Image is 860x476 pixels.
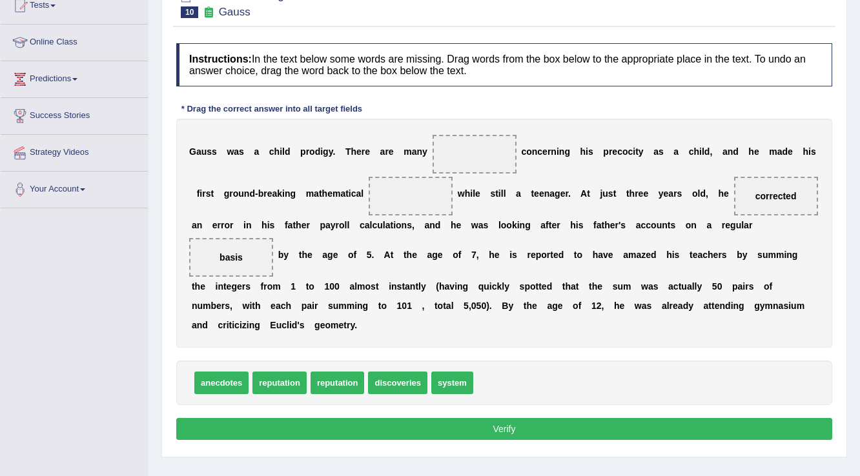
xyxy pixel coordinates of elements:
[783,146,788,157] b: d
[291,188,296,199] b: g
[1,25,148,57] a: Online Class
[197,220,203,230] b: n
[465,188,471,199] b: h
[725,220,730,230] b: e
[435,220,441,230] b: d
[306,220,309,230] b: r
[653,146,659,157] b: a
[372,220,377,230] b: c
[322,250,327,260] b: a
[531,188,534,199] b: t
[302,220,307,230] b: e
[320,220,325,230] b: p
[659,146,664,157] b: s
[692,188,698,199] b: o
[227,146,234,157] b: w
[586,146,588,157] b: i
[686,220,691,230] b: o
[636,220,641,230] b: a
[345,146,351,157] b: T
[811,146,816,157] b: s
[307,250,312,260] b: e
[322,188,328,199] b: h
[282,188,285,199] b: i
[349,188,351,199] b: i
[329,146,333,157] b: y
[362,146,365,157] b: r
[285,220,288,230] b: f
[754,146,759,157] b: e
[553,250,558,260] b: e
[536,250,542,260] b: p
[456,220,461,230] b: e
[722,220,725,230] b: r
[1,98,148,130] a: Success Stories
[512,220,517,230] b: k
[283,250,289,260] b: y
[551,146,557,157] b: n
[176,43,832,86] h4: In the text below some words are missing. Drag words from the box below to the appropriate place ...
[367,250,372,260] b: 5
[668,188,673,199] b: a
[267,188,272,199] b: e
[677,188,682,199] b: s
[197,188,200,199] b: f
[471,220,478,230] b: w
[615,220,619,230] b: r
[354,250,357,260] b: f
[541,250,547,260] b: o
[427,250,433,260] b: a
[407,250,413,260] b: h
[345,188,349,199] b: t
[372,250,374,260] b: .
[702,146,704,157] b: l
[639,146,644,157] b: y
[347,220,350,230] b: l
[200,188,202,199] b: i
[244,188,250,199] b: n
[673,146,679,157] b: a
[478,220,484,230] b: a
[495,250,500,260] b: e
[470,188,473,199] b: i
[559,146,565,157] b: n
[404,250,407,260] b: t
[438,250,443,260] b: e
[243,220,246,230] b: i
[509,250,512,260] b: i
[646,220,651,230] b: c
[202,188,205,199] b: r
[412,220,415,230] b: ,
[309,146,315,157] b: o
[176,418,832,440] button: Verify
[458,188,465,199] b: w
[587,188,590,199] b: t
[700,188,706,199] b: d
[433,135,517,174] span: Drop target
[490,188,495,199] b: s
[239,146,244,157] b: s
[659,188,664,199] b: y
[412,250,417,260] b: e
[396,220,402,230] b: o
[261,220,267,230] b: h
[706,188,708,199] b: ,
[602,188,608,199] b: u
[269,146,274,157] b: c
[285,188,291,199] b: n
[233,188,239,199] b: o
[429,220,435,230] b: n
[520,220,526,230] b: n
[340,188,345,199] b: a
[255,188,258,199] b: -
[537,146,542,157] b: c
[635,146,639,157] b: t
[612,146,617,157] b: e
[277,188,282,199] b: k
[339,220,345,230] b: o
[808,146,811,157] b: i
[327,250,333,260] b: g
[736,220,742,230] b: u
[210,188,214,199] b: t
[299,250,302,260] b: t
